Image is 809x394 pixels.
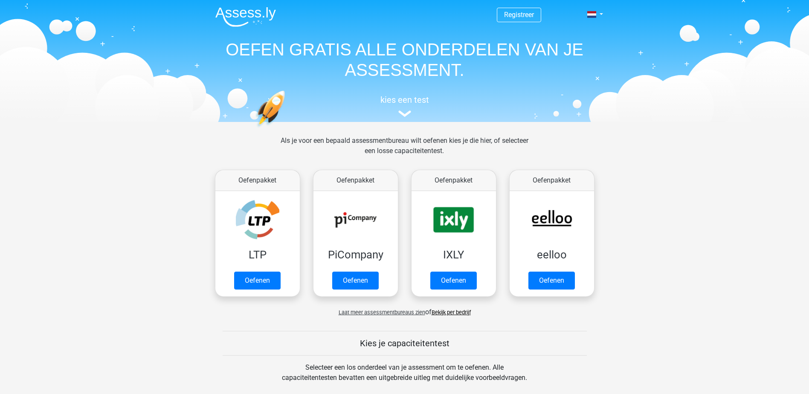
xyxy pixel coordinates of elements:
[234,272,281,290] a: Oefenen
[332,272,379,290] a: Oefenen
[209,300,601,317] div: of
[209,39,601,80] h1: OEFEN GRATIS ALLE ONDERDELEN VAN JE ASSESSMENT.
[274,362,535,393] div: Selecteer een los onderdeel van je assessment om te oefenen. Alle capaciteitentesten bevatten een...
[274,136,535,166] div: Als je voor een bepaald assessmentbureau wilt oefenen kies je die hier, of selecteer een losse ca...
[255,90,318,168] img: oefenen
[223,338,587,348] h5: Kies je capaciteitentest
[432,309,471,316] a: Bekijk per bedrijf
[209,95,601,117] a: kies een test
[504,11,534,19] a: Registreer
[339,309,425,316] span: Laat meer assessmentbureaus zien
[398,110,411,117] img: assessment
[430,272,477,290] a: Oefenen
[528,272,575,290] a: Oefenen
[215,7,276,27] img: Assessly
[209,95,601,105] h5: kies een test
